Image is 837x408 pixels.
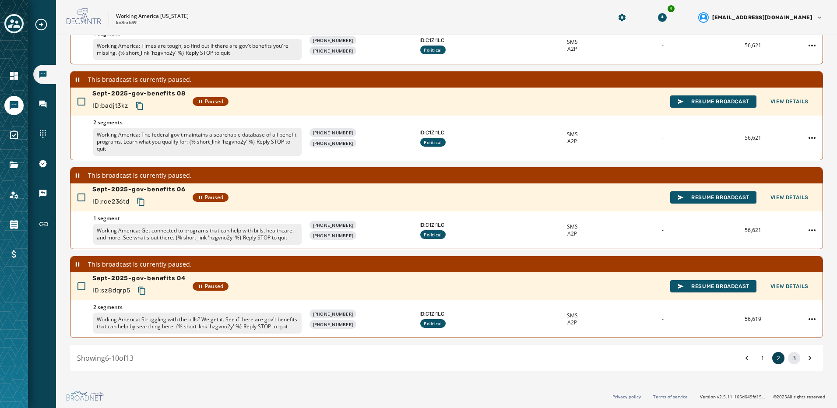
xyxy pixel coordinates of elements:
button: 1 [756,352,769,364]
span: SMS [567,131,578,138]
div: 56,619 [711,316,795,323]
span: Version [700,394,766,400]
div: [PHONE_NUMBER] [309,36,357,45]
div: Political [420,138,445,147]
a: Navigate to Home [4,66,24,85]
span: Sept-2025-gov-benefits 06 [92,185,186,194]
span: Paused [198,194,223,201]
a: Navigate to Inbox [33,95,56,114]
div: This broadcast is currently paused. [70,257,823,272]
span: Sept-2025-gov-benefits 08 [92,89,186,98]
a: Navigate to Sending Numbers [33,124,56,144]
button: User settings [695,9,826,26]
span: SMS [567,312,578,319]
button: Sept-2025-gov-benefits 09 action menu [805,39,819,53]
button: Manage global settings [614,10,630,25]
button: Sept-2025-gov-benefits 06 action menu [805,223,819,237]
a: Navigate to Surveys [4,126,24,145]
div: - [621,316,704,323]
button: Resume Broadcast [670,95,756,108]
button: 2 [772,352,784,364]
div: 56,621 [711,227,795,234]
p: Working America: Struggling with the bills? We get it. See if there are gov't benefits that can h... [93,313,302,334]
button: View Details [763,95,816,108]
a: Navigate to Broadcasts [33,65,56,84]
span: A2P [567,138,577,145]
a: Privacy policy [612,394,641,400]
span: View Details [770,98,809,105]
button: Resume Broadcast [670,280,756,292]
button: 3 [788,352,800,364]
div: 56,621 [711,42,795,49]
a: Navigate to Account [4,185,24,204]
div: [PHONE_NUMBER] [309,231,357,240]
p: Working America [US_STATE] [116,13,189,20]
div: [PHONE_NUMBER] [309,128,357,137]
p: kn8rxh59 [116,20,137,26]
div: [PHONE_NUMBER] [309,320,357,329]
span: View Details [770,194,809,201]
a: Navigate to 10DLC Registration [33,154,56,173]
span: ID: C1ZI1LC [419,37,524,44]
div: [PHONE_NUMBER] [309,139,357,148]
span: ID: rce236td [92,197,130,206]
button: View Details [763,280,816,292]
span: Paused [198,283,223,290]
button: Copy text to clipboard [134,283,150,299]
div: 56,621 [711,134,795,141]
button: Toggle account select drawer [4,14,24,33]
span: A2P [567,319,577,326]
span: ID: C1ZI1LC [419,222,524,229]
button: Download Menu [654,10,670,25]
div: Political [420,46,445,54]
a: Navigate to Orders [4,215,24,234]
span: ID: C1ZI1LC [419,129,524,136]
span: SMS [567,223,578,230]
span: Sept-2025-gov-benefits 04 [92,274,186,283]
a: Terms of service [653,394,688,400]
button: View Details [763,191,816,204]
button: Copy text to clipboard [132,98,148,114]
div: - [621,227,704,234]
span: A2P [567,230,577,237]
span: © 2025 All rights reserved. [773,394,826,400]
button: Copy text to clipboard [133,194,149,210]
span: SMS [567,39,578,46]
span: 1 segment [93,215,302,222]
p: Working America: The federal gov't maintains a searchable database of all benefit programs. Learn... [93,128,302,156]
a: Navigate to Keywords & Responders [33,184,56,203]
button: Sept-2025-gov-benefits 08 action menu [805,131,819,145]
span: View Details [770,283,809,290]
span: Resume Broadcast [677,194,749,201]
a: Navigate to Files [4,155,24,175]
span: Paused [198,98,223,105]
button: Resume Broadcast [670,191,756,204]
div: - [621,134,704,141]
a: Navigate to Messaging [4,96,24,115]
div: This broadcast is currently paused. [70,168,823,183]
a: Navigate to Billing [4,245,24,264]
div: [PHONE_NUMBER] [309,46,357,55]
p: Working America: Get connected to programs that can help with bills, healthcare, and more. See wh... [93,224,302,245]
div: [PHONE_NUMBER] [309,310,357,318]
span: ID: badjt3kz [92,102,128,110]
p: Working America: Times are tough, so find out if there are gov't benefits you're missing. {% shor... [93,39,302,60]
div: [PHONE_NUMBER] [309,221,357,229]
span: 2 segments [93,304,302,311]
span: v2.5.11_165d649fd1592c218755210ebffa1e5a55c3084e [717,394,766,400]
button: Expand sub nav menu [34,18,55,32]
span: Resume Broadcast [677,98,749,105]
div: Political [420,230,445,239]
div: 3 [667,4,675,13]
span: ID: sz8dqrp5 [92,286,130,295]
span: Resume Broadcast [677,283,749,290]
div: Political [420,319,445,328]
span: [EMAIL_ADDRESS][DOMAIN_NAME] [712,14,812,21]
span: Showing 6 - 10 of 13 [77,353,134,363]
a: Navigate to Short Links [33,214,56,235]
span: 2 segments [93,119,302,126]
div: - [621,42,704,49]
span: A2P [567,46,577,53]
span: ID: C1ZI1LC [419,310,524,317]
button: Sept-2025-gov-benefits 04 action menu [805,312,819,326]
